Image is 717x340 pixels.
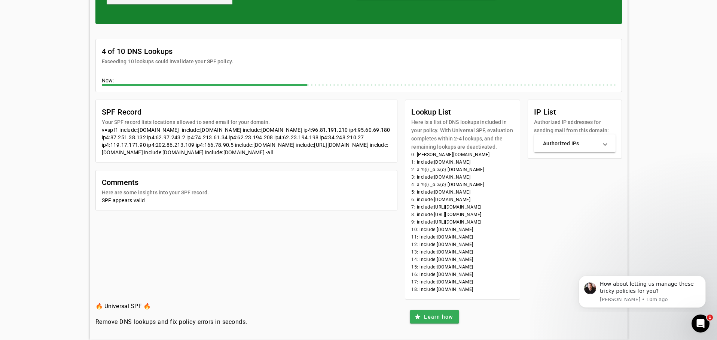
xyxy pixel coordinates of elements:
[411,271,514,278] li: 16: include:[DOMAIN_NAME]
[411,158,514,166] li: 1: include:[DOMAIN_NAME]
[102,176,209,188] mat-card-title: Comments
[102,57,233,66] mat-card-subtitle: Exceeding 10 lookups could invalidate your SPF policy.
[95,318,247,327] h4: Remove DNS lookups and fix policy errors in seconds.
[102,197,391,204] div: SPF appears valid
[411,203,514,211] li: 7: include:[URL][DOMAIN_NAME]
[411,248,514,256] li: 13: include:[DOMAIN_NAME]
[411,151,514,158] li: 0: [PERSON_NAME][DOMAIN_NAME]
[102,106,270,118] mat-card-title: SPF Record
[411,226,514,233] li: 10: include:[DOMAIN_NAME]
[411,196,514,203] li: 6: include:[DOMAIN_NAME]
[411,278,514,286] li: 17: include:[DOMAIN_NAME]
[102,77,616,86] div: Now:
[411,218,514,226] li: 9: include:[URL][DOMAIN_NAME]
[411,256,514,263] li: 14: include:[DOMAIN_NAME]
[95,301,247,312] h3: 🔥 Universal SPF 🔥
[707,315,713,321] span: 1
[534,134,616,152] mat-expansion-panel-header: Authorized IPs
[411,241,514,248] li: 12: include:[DOMAIN_NAME]
[411,211,514,218] li: 8: include:[URL][DOMAIN_NAME]
[411,106,514,118] mat-card-title: Lookup List
[410,310,459,324] button: Learn how
[411,286,514,293] li: 18: include:[DOMAIN_NAME]
[411,166,514,173] li: 2: a:%{i}._o.%{o}.[DOMAIN_NAME]
[411,263,514,271] li: 15: include:[DOMAIN_NAME]
[534,118,616,134] mat-card-subtitle: Authorized IP addresses for sending mail from this domain:
[411,118,514,151] mat-card-subtitle: Here is a list of DNS lookups included in your policy. With Universal SPF, evaluation completes w...
[424,313,453,321] span: Learn how
[543,140,598,147] mat-panel-title: Authorized IPs
[102,118,270,126] mat-card-subtitle: Your SPF record lists locations allowed to send email for your domain.
[411,188,514,196] li: 5: include:[DOMAIN_NAME]
[411,233,514,241] li: 11: include:[DOMAIN_NAME]
[102,188,209,197] mat-card-subtitle: Here are some insights into your SPF record.
[534,106,616,118] mat-card-title: IP List
[102,45,233,57] mat-card-title: 4 of 10 DNS Lookups
[102,126,391,156] div: v=spf1 include:[DOMAIN_NAME] -include:[DOMAIN_NAME] include:[DOMAIN_NAME] ip4:96.81.191.210 ip4:9...
[567,269,717,312] iframe: Intercom notifications message
[411,173,514,181] li: 3: include:[DOMAIN_NAME]
[411,181,514,188] li: 4: a:%{i}._o.%{o}.[DOMAIN_NAME]
[692,315,710,333] iframe: Intercom live chat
